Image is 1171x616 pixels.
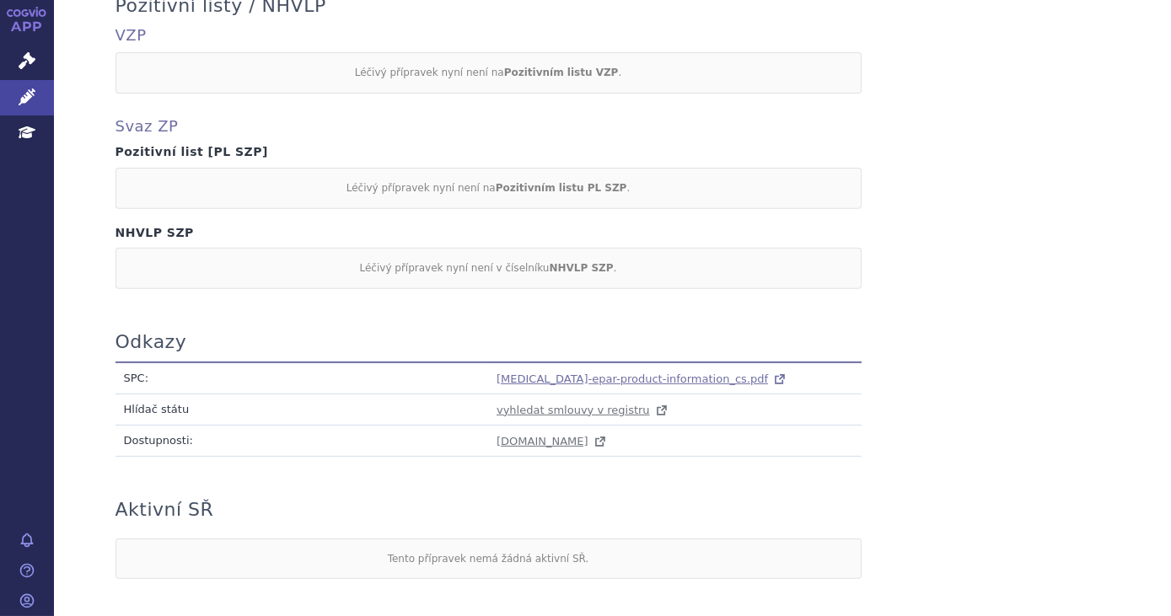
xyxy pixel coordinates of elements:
div: Léčivý přípravek nyní není na . [115,52,862,93]
td: SPC: [115,362,489,394]
a: [DOMAIN_NAME] [497,435,609,447]
strong: Pozitivním listu PL SZP [496,182,627,194]
span: [MEDICAL_DATA]-epar-product-information_cs.pdf [497,372,768,385]
h4: Pozitivní list [PL SZP] [115,145,1110,159]
td: Dostupnosti: [115,426,489,457]
strong: NHVLP SZP [550,262,614,274]
h4: NHVLP SZP [115,226,1110,240]
div: Tento přípravek nemá žádná aktivní SŘ. [115,538,862,579]
h3: Odkazy [115,331,187,353]
span: [DOMAIN_NAME] [497,435,588,447]
td: Hlídač státu [115,394,489,426]
div: Léčivý přípravek nyní není v číselníku . [115,248,862,288]
a: [MEDICAL_DATA]-epar-product-information_cs.pdf [497,372,788,385]
a: vyhledat smlouvy v registru [497,404,670,416]
h4: VZP [115,26,1110,45]
div: Léčivý přípravek nyní není na . [115,168,862,208]
span: vyhledat smlouvy v registru [497,404,650,416]
strong: Pozitivním listu VZP [504,67,619,78]
h3: Aktivní SŘ [115,499,214,521]
h4: Svaz ZP [115,117,1110,136]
